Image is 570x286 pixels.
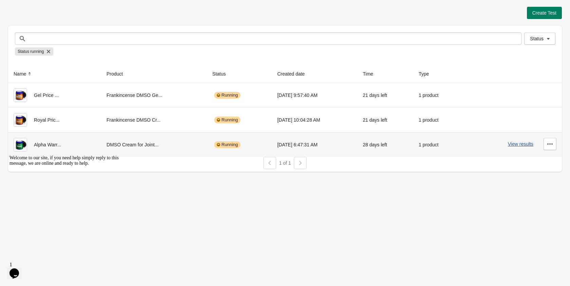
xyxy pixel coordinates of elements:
button: View results [508,141,533,147]
div: Frankincense DMSO Ge... [107,88,202,102]
div: Alpha Warr... [14,138,96,151]
div: 1 product [419,138,457,151]
iframe: chat widget [7,152,129,256]
div: Welcome to our site, if you need help simply reply to this message, we are online and ready to help. [3,3,125,14]
div: DMSO Cream for Joint... [107,138,202,151]
button: Created date [274,68,314,80]
button: Status [210,68,235,80]
button: Name [11,68,36,80]
div: 21 days left [363,113,408,127]
span: Welcome to our site, if you need help simply reply to this message, we are online and ready to help. [3,3,112,13]
div: 1 product [419,113,457,127]
iframe: chat widget [7,259,28,279]
span: Create Test [532,10,556,16]
div: Gel Price ... [14,88,96,102]
div: Running [214,92,241,99]
div: 21 days left [363,88,408,102]
div: [DATE] 6:47:31 AM [277,138,352,151]
div: Frankincense DMSO Cr... [107,113,202,127]
div: Royal Pric... [14,113,96,127]
div: Running [214,117,241,123]
span: 1 of 1 [279,160,291,166]
div: Running [214,141,241,148]
button: Time [360,68,383,80]
div: 28 days left [363,138,408,151]
span: Status [530,36,544,41]
div: [DATE] 9:57:40 AM [277,88,352,102]
span: Status running [18,47,44,56]
button: Product [104,68,132,80]
button: Create Test [527,7,562,19]
div: 1 product [419,88,457,102]
div: [DATE] 10:04:28 AM [277,113,352,127]
button: Status [524,33,555,45]
button: Type [416,68,438,80]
